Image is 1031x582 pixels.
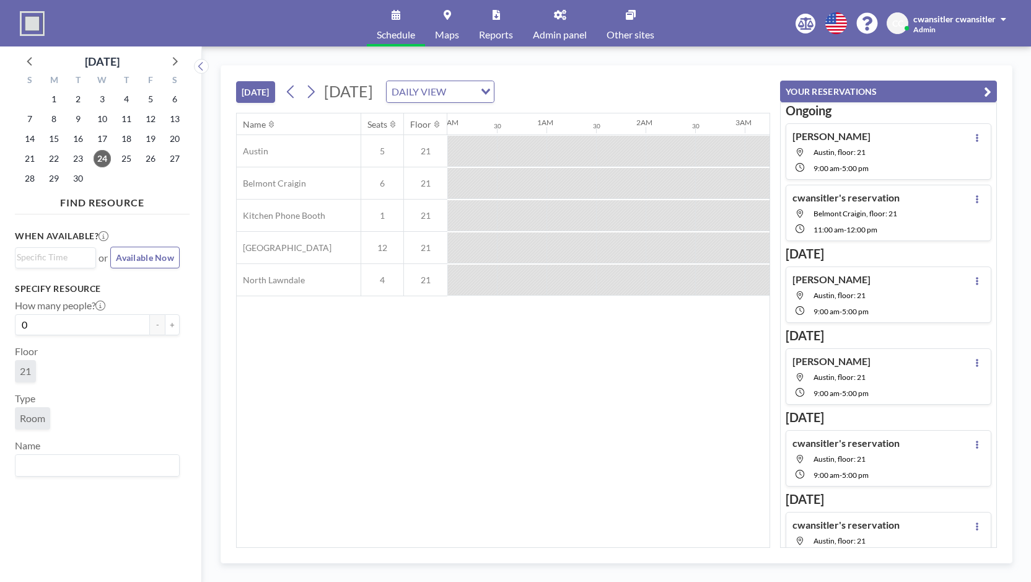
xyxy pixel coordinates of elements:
[387,81,494,102] div: Search for option
[166,150,183,167] span: Saturday, September 27, 2025
[404,242,447,254] span: 21
[45,110,63,128] span: Monday, September 8, 2025
[792,437,900,449] h4: cwansitler's reservation
[166,90,183,108] span: Saturday, September 6, 2025
[17,250,89,264] input: Search for option
[165,314,180,335] button: +
[15,392,35,405] label: Type
[237,210,325,221] span: Kitchen Phone Booth
[21,150,38,167] span: Sunday, September 21, 2025
[361,242,403,254] span: 12
[118,150,135,167] span: Thursday, September 25, 2025
[162,73,186,89] div: S
[15,192,190,209] h4: FIND RESOURCE
[410,119,431,130] div: Floor
[494,122,501,130] div: 30
[404,210,447,221] span: 21
[99,252,108,264] span: or
[20,365,31,377] span: 21
[842,164,869,173] span: 5:00 PM
[814,148,866,157] span: Austin, floor: 21
[840,470,842,480] span: -
[786,103,991,118] h3: Ongoing
[69,90,87,108] span: Tuesday, September 2, 2025
[814,389,840,398] span: 9:00 AM
[636,118,652,127] div: 2AM
[20,412,45,425] span: Room
[361,275,403,286] span: 4
[786,246,991,262] h3: [DATE]
[90,73,115,89] div: W
[361,178,403,189] span: 6
[85,53,120,70] div: [DATE]
[94,90,111,108] span: Wednesday, September 3, 2025
[780,81,997,102] button: YOUR RESERVATIONS
[435,30,459,40] span: Maps
[593,122,600,130] div: 30
[361,210,403,221] span: 1
[166,110,183,128] span: Saturday, September 13, 2025
[118,110,135,128] span: Thursday, September 11, 2025
[842,307,869,316] span: 5:00 PM
[324,82,373,100] span: [DATE]
[45,170,63,187] span: Monday, September 29, 2025
[69,170,87,187] span: Tuesday, September 30, 2025
[142,130,159,148] span: Friday, September 19, 2025
[138,73,162,89] div: F
[792,355,871,368] h4: [PERSON_NAME]
[786,328,991,343] h3: [DATE]
[786,492,991,507] h3: [DATE]
[94,110,111,128] span: Wednesday, September 10, 2025
[842,470,869,480] span: 5:00 PM
[533,30,587,40] span: Admin panel
[116,252,174,263] span: Available Now
[110,247,180,268] button: Available Now
[42,73,66,89] div: M
[814,470,840,480] span: 9:00 AM
[377,30,415,40] span: Schedule
[20,11,45,36] img: organization-logo
[450,84,473,100] input: Search for option
[15,299,105,312] label: How many people?
[114,73,138,89] div: T
[17,457,172,474] input: Search for option
[814,536,866,545] span: Austin, floor: 21
[15,439,40,452] label: Name
[237,178,306,189] span: Belmont Craigin
[142,110,159,128] span: Friday, September 12, 2025
[840,307,842,316] span: -
[94,150,111,167] span: Wednesday, September 24, 2025
[913,25,936,34] span: Admin
[69,150,87,167] span: Tuesday, September 23, 2025
[814,454,866,464] span: Austin, floor: 21
[792,519,900,531] h4: cwansitler's reservation
[118,130,135,148] span: Thursday, September 18, 2025
[913,14,996,24] span: cwansitler cwansitler
[15,455,179,476] div: Search for option
[404,146,447,157] span: 21
[45,130,63,148] span: Monday, September 15, 2025
[21,130,38,148] span: Sunday, September 14, 2025
[15,248,95,267] div: Search for option
[21,110,38,128] span: Sunday, September 7, 2025
[814,225,844,234] span: 11:00 AM
[840,389,842,398] span: -
[786,410,991,425] h3: [DATE]
[792,273,871,286] h4: [PERSON_NAME]
[842,389,869,398] span: 5:00 PM
[367,119,387,130] div: Seats
[118,90,135,108] span: Thursday, September 4, 2025
[692,122,700,130] div: 30
[892,18,903,29] span: CC
[94,130,111,148] span: Wednesday, September 17, 2025
[840,164,842,173] span: -
[792,192,900,204] h4: cwansitler's reservation
[846,225,877,234] span: 12:00 PM
[45,90,63,108] span: Monday, September 1, 2025
[69,130,87,148] span: Tuesday, September 16, 2025
[537,118,553,127] div: 1AM
[479,30,513,40] span: Reports
[18,73,42,89] div: S
[237,275,305,286] span: North Lawndale
[166,130,183,148] span: Saturday, September 20, 2025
